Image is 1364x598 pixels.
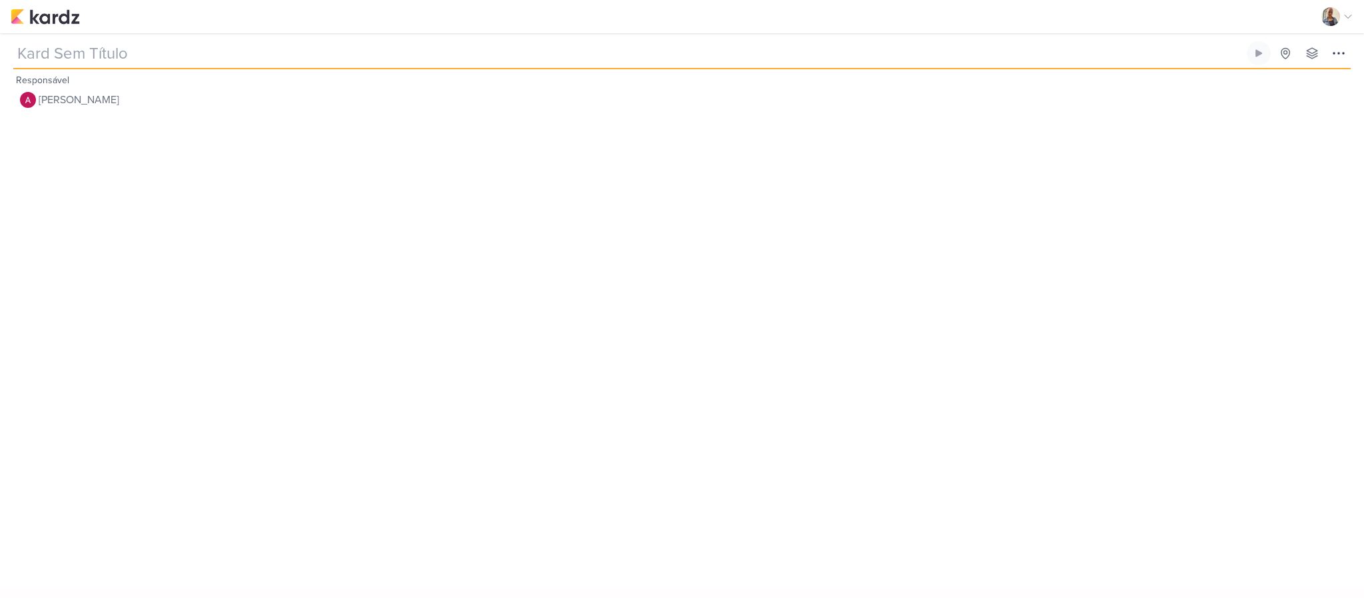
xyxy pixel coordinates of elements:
[11,9,80,25] img: kardz.app
[16,75,69,86] label: Responsável
[13,41,1244,65] input: Kard Sem Título
[20,92,36,108] img: Alessandra Gomes
[39,92,119,108] span: [PERSON_NAME]
[16,88,742,112] button: [PERSON_NAME]
[1321,7,1340,26] img: Iara Santos
[1253,48,1264,59] div: Ligar relógio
